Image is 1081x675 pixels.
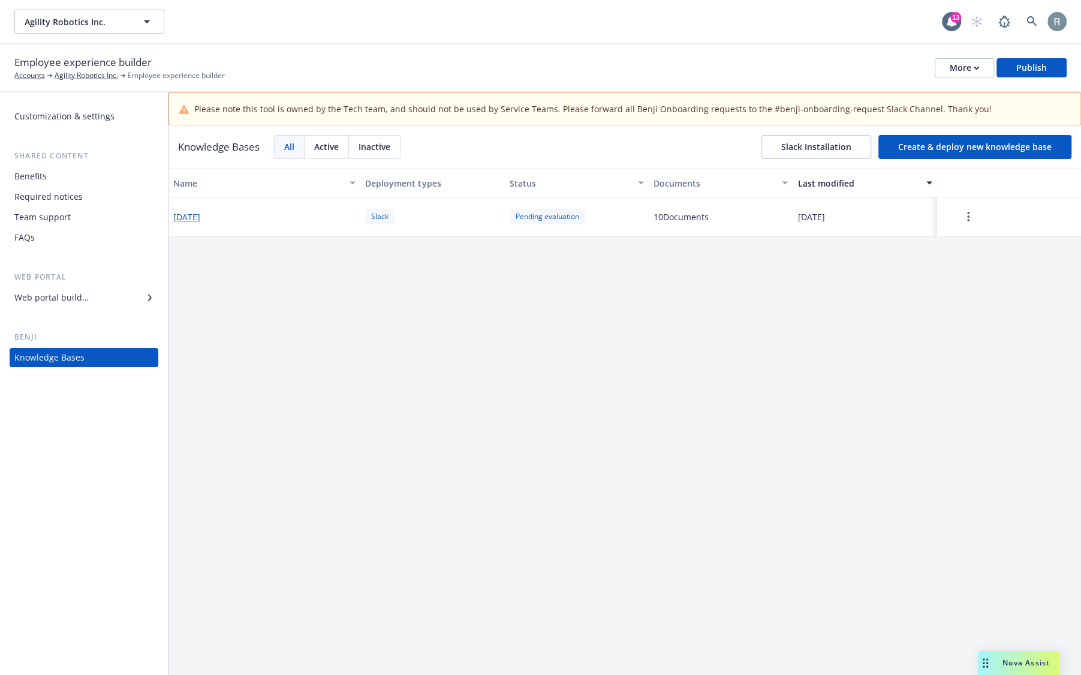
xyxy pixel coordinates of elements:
button: Last modified [793,169,937,197]
div: Pending evaluation [510,209,585,224]
a: more [961,209,975,224]
a: Knowledge Bases [10,348,158,367]
div: Required notices [14,187,83,206]
a: Benefits [10,167,158,186]
div: More [950,59,979,77]
span: Inactive [359,140,390,153]
div: FAQs [14,228,35,247]
a: Agility Robotics Inc. [55,70,118,81]
div: Web portal [10,271,158,283]
span: Agility Robotics Inc. [25,16,128,28]
img: photo [1047,12,1067,31]
button: [DATE] [173,211,200,223]
a: Start snowing [965,10,989,34]
span: 10 Document s [654,211,709,223]
button: More [935,58,994,77]
button: Documents [649,169,793,197]
button: Publish [996,58,1067,77]
span: Nova Assist [1002,658,1050,668]
span: Employee experience builder [14,55,152,70]
span: All [284,140,294,153]
div: Slack [365,209,395,224]
div: Publish [1016,59,1047,77]
a: Required notices [10,187,158,206]
div: Status [510,177,631,190]
div: Benji [10,331,158,343]
span: Active [314,140,339,153]
a: Web portal builder [10,288,158,307]
div: Name [173,177,342,190]
div: Drag to move [978,651,993,675]
a: Team support [10,208,158,227]
span: [DATE] [797,211,824,223]
button: more [942,205,995,229]
button: Nova Assist [978,651,1059,675]
a: FAQs [10,228,158,247]
span: Employee experience builder [128,70,225,81]
button: Status [505,169,649,197]
a: Search [1020,10,1044,34]
button: Slack Installation [761,135,871,159]
a: Report a Bug [992,10,1016,34]
div: Customization & settings [14,107,115,126]
button: Deployment types [360,169,504,197]
div: Last modified [797,177,919,190]
a: Accounts [14,70,45,81]
div: Knowledge Bases [14,348,85,367]
div: Team support [14,208,71,227]
button: Agility Robotics Inc. [14,10,164,34]
div: Web portal builder [14,288,89,307]
a: Customization & settings [10,107,158,126]
span: Please note this tool is owned by the Tech team, and should not be used by Service Teams. Please ... [194,103,992,115]
div: Deployment types [365,177,499,190]
div: Shared content [10,150,158,162]
button: Create & deploy new knowledge base [878,135,1071,159]
button: Name [168,169,360,197]
h3: Knowledge Bases [178,139,260,155]
div: 13 [950,12,961,23]
div: Benefits [14,167,47,186]
div: Documents [654,177,775,190]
